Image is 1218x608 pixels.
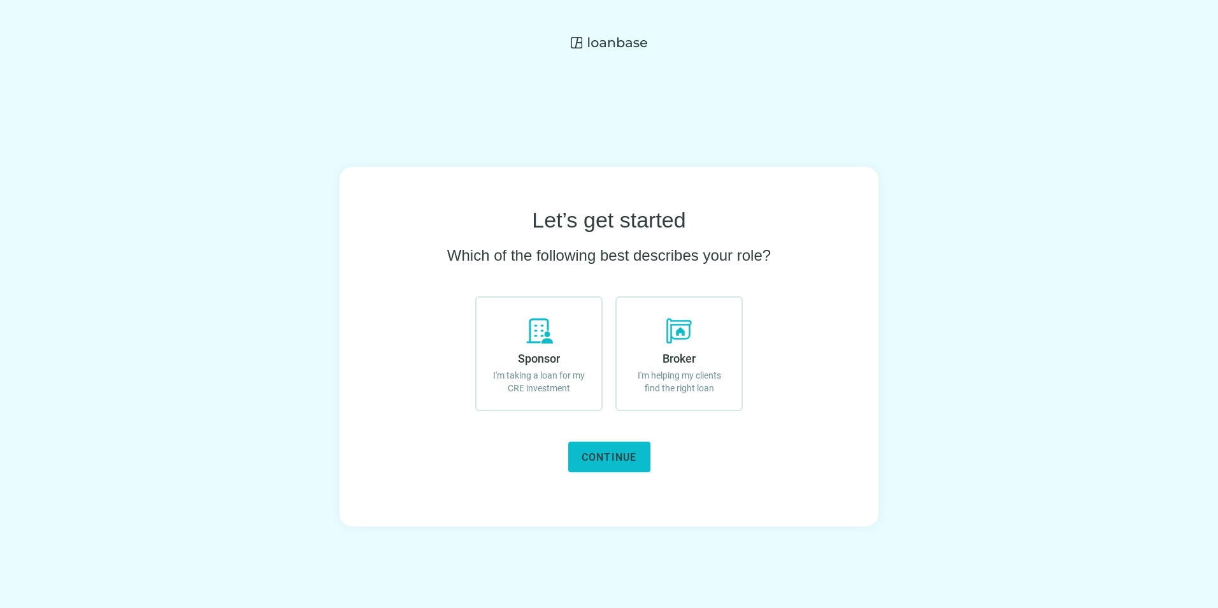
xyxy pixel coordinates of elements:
[582,451,637,463] span: Continue
[629,369,729,394] p: I'm helping my clients find the right loan
[489,369,589,394] p: I'm taking a loan for my CRE investment
[532,208,685,233] h1: Let’s get started
[568,442,650,472] button: Continue
[663,352,696,365] span: Broker
[518,352,560,365] span: Sponsor
[447,245,771,266] h2: Which of the following best describes your role?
